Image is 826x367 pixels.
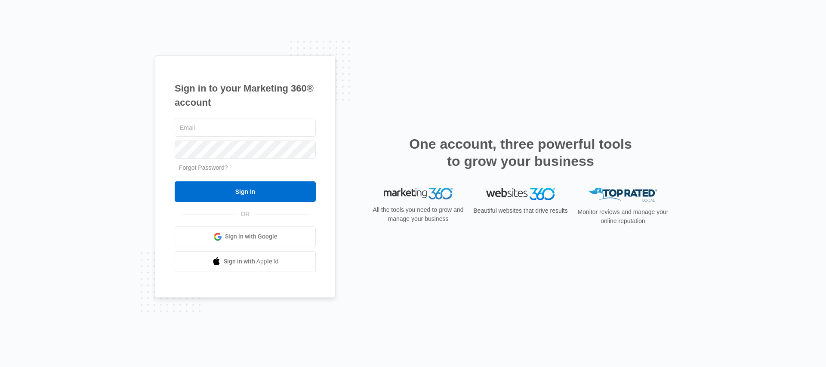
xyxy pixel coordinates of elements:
[235,210,256,219] span: OR
[225,232,277,241] span: Sign in with Google
[407,135,635,170] h2: One account, three powerful tools to grow your business
[175,226,316,247] a: Sign in with Google
[589,188,657,202] img: Top Rated Local
[175,181,316,202] input: Sign In
[175,81,316,110] h1: Sign in to your Marketing 360® account
[175,119,316,137] input: Email
[224,257,279,266] span: Sign in with Apple Id
[384,188,453,200] img: Marketing 360
[175,251,316,272] a: Sign in with Apple Id
[575,208,671,226] p: Monitor reviews and manage your online reputation
[179,164,228,171] a: Forgot Password?
[370,205,466,223] p: All the tools you need to grow and manage your business
[472,206,569,215] p: Beautiful websites that drive results
[486,188,555,200] img: Websites 360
